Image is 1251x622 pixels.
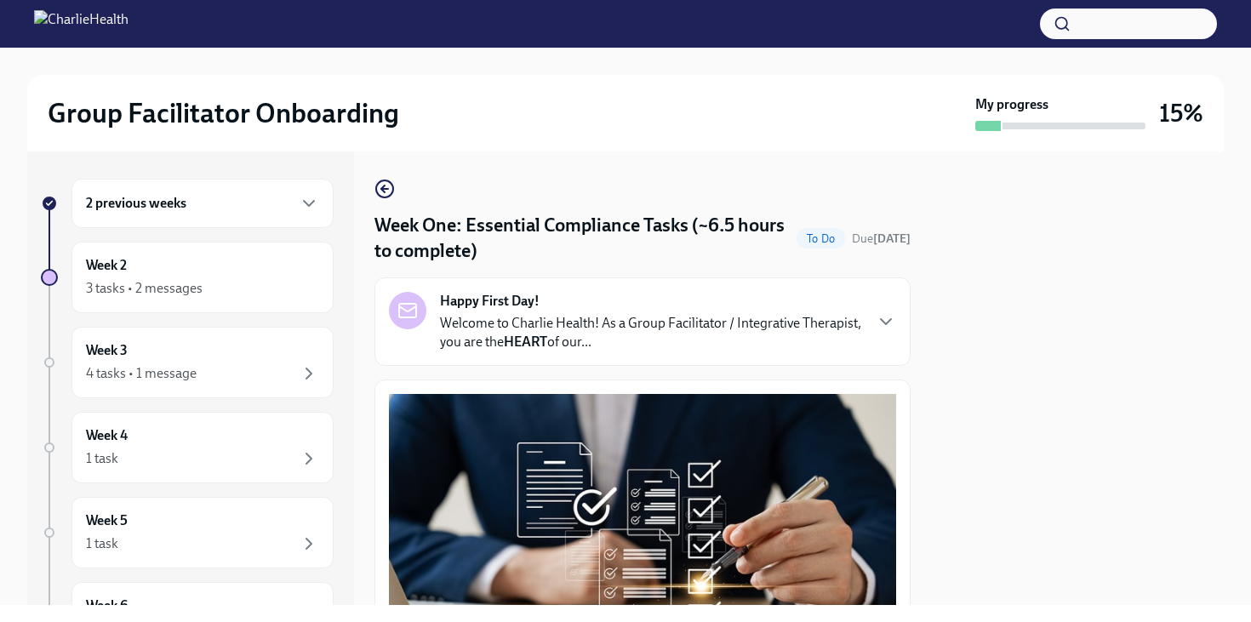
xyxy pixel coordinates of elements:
h6: Week 2 [86,256,127,275]
div: 1 task [86,534,118,553]
span: To Do [797,232,845,245]
div: 1 task [86,449,118,468]
h6: Week 4 [86,426,128,445]
strong: HEART [504,334,547,350]
h6: Week 6 [86,596,128,615]
span: September 9th, 2025 09:00 [852,231,911,247]
span: Due [852,231,911,246]
img: CharlieHealth [34,10,129,37]
h3: 15% [1159,98,1203,128]
h6: 2 previous weeks [86,194,186,213]
div: 3 tasks • 2 messages [86,279,203,298]
a: Week 41 task [41,412,334,483]
a: Week 51 task [41,497,334,568]
div: 2 previous weeks [71,179,334,228]
div: 4 tasks • 1 message [86,364,197,383]
a: Week 34 tasks • 1 message [41,327,334,398]
h6: Week 5 [86,511,128,530]
strong: [DATE] [873,231,911,246]
strong: Happy First Day! [440,292,540,311]
h2: Group Facilitator Onboarding [48,96,399,130]
p: Welcome to Charlie Health! As a Group Facilitator / Integrative Therapist, you are the of our... [440,314,862,351]
strong: My progress [975,95,1048,114]
h4: Week One: Essential Compliance Tasks (~6.5 hours to complete) [374,213,790,264]
a: Week 23 tasks • 2 messages [41,242,334,313]
h6: Week 3 [86,341,128,360]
